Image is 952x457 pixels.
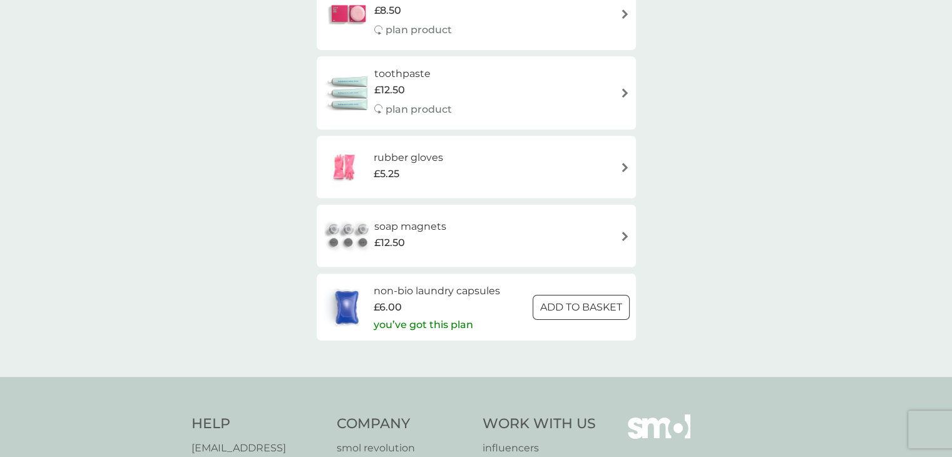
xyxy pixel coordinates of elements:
[374,317,473,333] p: you’ve got this plan
[386,22,452,38] p: plan product
[374,166,399,182] span: £5.25
[192,414,325,434] h4: Help
[374,283,500,299] h6: non-bio laundry capsules
[337,440,470,456] a: smol revolution
[540,299,622,316] p: ADD TO BASKET
[374,3,401,19] span: £8.50
[386,101,452,118] p: plan product
[620,163,630,172] img: arrow right
[374,66,452,82] h6: toothpaste
[323,214,374,258] img: soap magnets
[483,414,596,434] h4: Work With Us
[483,440,596,456] a: influencers
[337,414,470,434] h4: Company
[374,235,405,251] span: £12.50
[628,414,690,457] img: smol
[374,299,402,316] span: £6.00
[533,295,630,320] button: ADD TO BASKET
[323,71,374,115] img: toothpaste
[374,150,443,166] h6: rubber gloves
[374,82,405,98] span: £12.50
[620,88,630,98] img: arrow right
[323,145,367,189] img: rubber gloves
[620,232,630,241] img: arrow right
[374,218,446,235] h6: soap magnets
[323,285,371,329] img: non-bio laundry capsules
[620,9,630,19] img: arrow right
